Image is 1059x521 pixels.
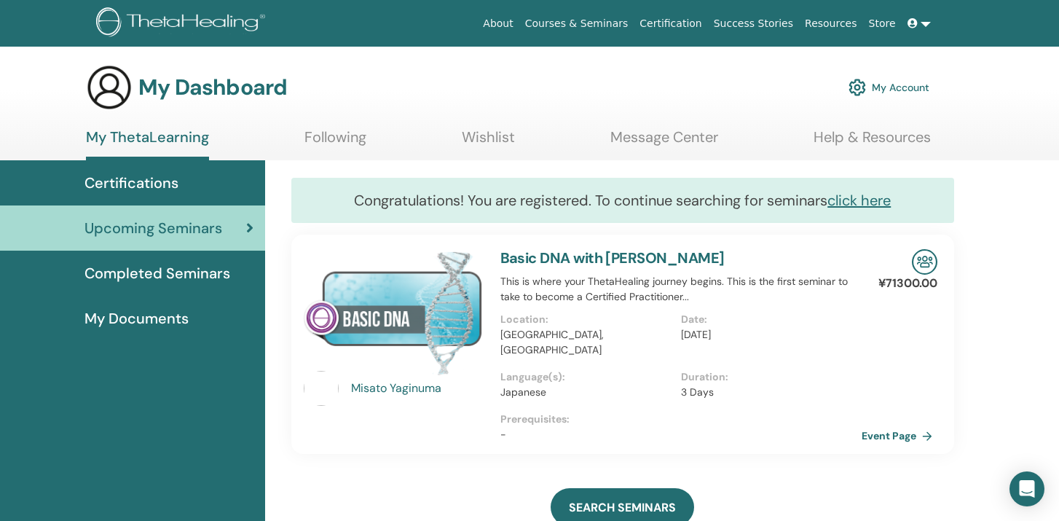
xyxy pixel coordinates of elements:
div: Open Intercom Messenger [1009,471,1044,506]
a: Wishlist [462,128,515,157]
span: Completed Seminars [84,262,230,284]
h3: My Dashboard [138,74,287,101]
p: Language(s) : [500,369,672,385]
a: My Account [849,71,929,103]
a: Store [863,10,902,37]
span: My Documents [84,307,189,329]
p: This is where your ThetaHealing journey begins. This is the first seminar to take to become a Cer... [500,274,862,305]
a: About [477,10,519,37]
span: Certifications [84,172,178,194]
a: click here [827,191,891,210]
p: Japanese [500,385,672,400]
span: Upcoming Seminars [84,217,222,239]
p: Duration : [681,369,853,385]
p: Prerequisites : [500,412,862,427]
img: Basic DNA [304,249,483,375]
p: ¥71300.00 [878,275,937,292]
div: Congratulations! You are registered. To continue searching for seminars [291,178,955,223]
a: Resources [799,10,863,37]
a: Basic DNA with [PERSON_NAME] [500,248,725,267]
a: My ThetaLearning [86,128,209,160]
img: generic-user-icon.jpg [86,64,133,111]
img: cog.svg [849,75,866,100]
p: - [500,427,862,442]
span: SEARCH SEMINARS [569,500,676,515]
img: logo.png [96,7,270,40]
p: Location : [500,312,672,327]
a: Success Stories [708,10,799,37]
a: Help & Resources [814,128,931,157]
p: 3 Days [681,385,853,400]
a: Misato Yaginuma [351,380,486,397]
p: [GEOGRAPHIC_DATA], [GEOGRAPHIC_DATA] [500,327,672,358]
p: Date : [681,312,853,327]
img: In-Person Seminar [912,249,937,275]
p: [DATE] [681,327,853,342]
a: Certification [634,10,707,37]
a: Event Page [862,425,938,447]
a: Courses & Seminars [519,10,634,37]
a: Message Center [610,128,718,157]
a: Following [304,128,366,157]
